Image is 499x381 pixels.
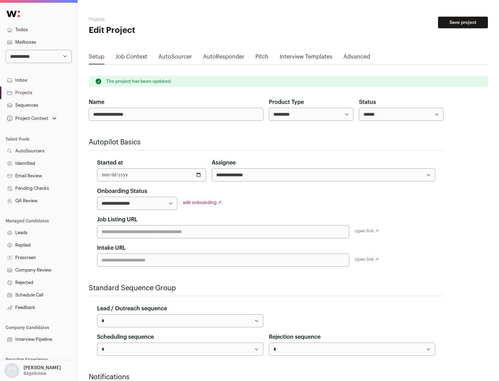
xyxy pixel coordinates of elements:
img: nopic.png [4,363,19,378]
label: Assignee [212,159,236,167]
label: Product Type [269,98,304,106]
label: Name [89,98,104,106]
h2: Standard Sequence Group [89,283,444,293]
h2: Autopilot Basics [89,138,444,147]
a: Interview Templates [280,53,332,64]
a: Setup [89,53,104,64]
label: Lead / Outreach sequence [97,304,167,313]
button: Open dropdown [6,114,58,123]
h2: Projects [89,17,222,22]
label: Intake URL [97,244,126,252]
button: Open dropdown [3,363,62,378]
label: Rejection sequence [269,333,321,341]
p: The project has been updated. [106,79,172,84]
a: AutoSourcer [158,53,192,64]
img: Wellfound [3,7,24,21]
label: Scheduling sequence [97,333,154,341]
div: Project Context [6,116,48,121]
label: Job Listing URL [97,215,138,224]
label: Started at [97,159,123,167]
a: AutoResponder [203,53,244,64]
a: Pitch [255,53,269,64]
p: [PERSON_NAME] [24,365,61,371]
button: Save project [438,17,488,28]
label: Status [359,98,376,106]
a: edit onboarding ↗ [183,200,221,205]
a: Job Context [115,53,147,64]
p: Bagelicious [24,371,46,376]
label: Onboarding Status [97,187,147,195]
a: Advanced [343,53,370,64]
h1: Edit Project [89,25,222,36]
